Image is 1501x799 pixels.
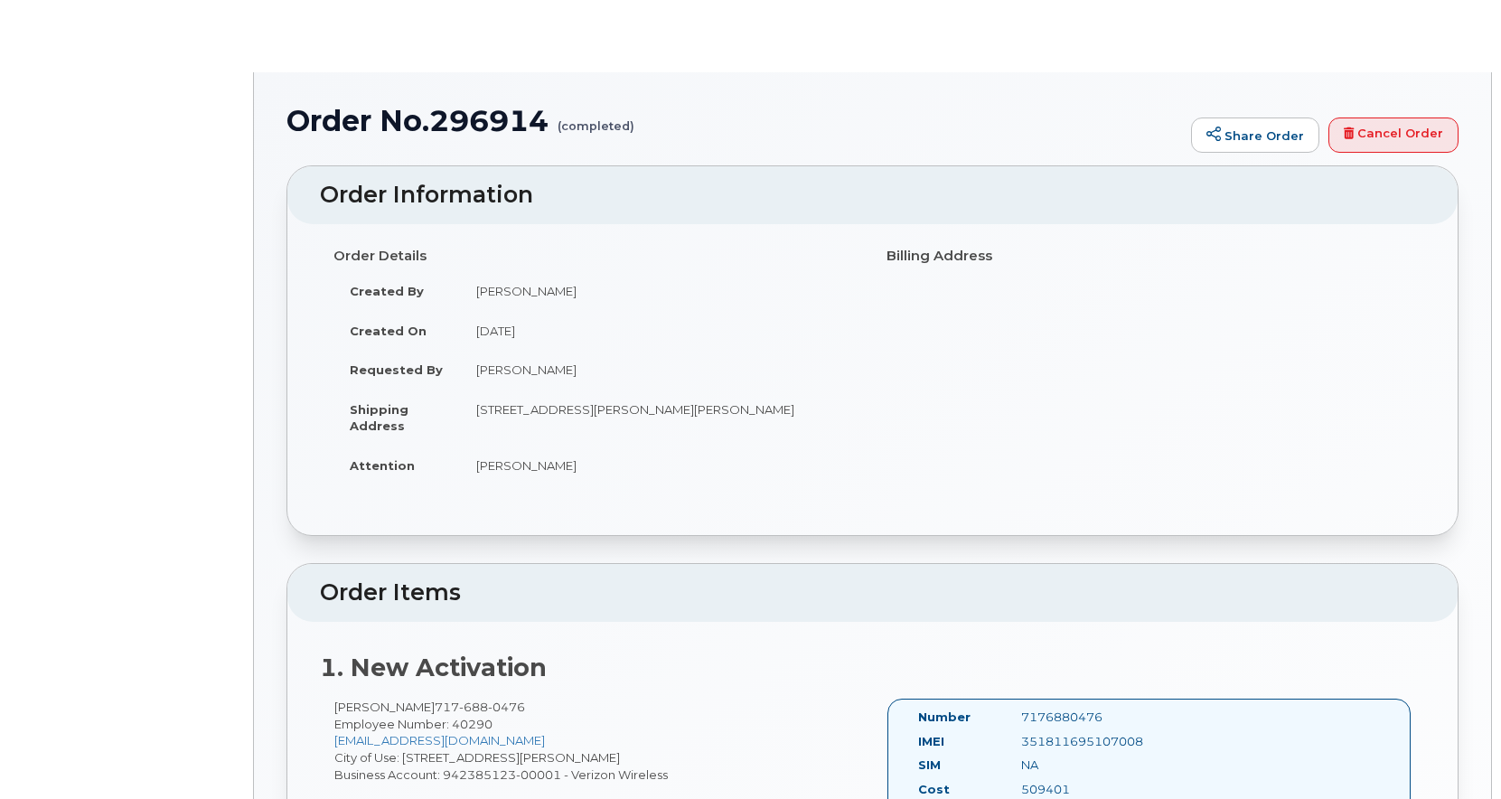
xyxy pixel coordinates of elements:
[558,105,634,133] small: (completed)
[350,324,427,338] strong: Created On
[459,700,488,714] span: 688
[918,757,941,774] label: SIM
[887,249,1412,264] h4: Billing Address
[460,390,859,446] td: [STREET_ADDRESS][PERSON_NAME][PERSON_NAME]
[350,402,408,434] strong: Shipping Address
[334,717,493,731] span: Employee Number: 40290
[460,350,859,390] td: [PERSON_NAME]
[334,733,545,747] a: [EMAIL_ADDRESS][DOMAIN_NAME]
[1008,733,1152,750] div: 351811695107008
[1008,757,1152,774] div: NA
[1328,117,1459,154] a: Cancel Order
[488,700,525,714] span: 0476
[286,105,1182,136] h1: Order No.296914
[350,458,415,473] strong: Attention
[460,446,859,485] td: [PERSON_NAME]
[1191,117,1319,154] a: Share Order
[435,700,525,714] span: 717
[460,311,859,351] td: [DATE]
[320,183,1425,208] h2: Order Information
[320,653,547,682] strong: 1. New Activation
[350,284,424,298] strong: Created By
[1008,781,1152,798] div: 509401
[350,362,443,377] strong: Requested By
[1008,709,1152,726] div: 7176880476
[460,271,859,311] td: [PERSON_NAME]
[918,733,944,750] label: IMEI
[320,580,1425,606] h2: Order Items
[918,709,971,726] label: Number
[333,249,859,264] h4: Order Details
